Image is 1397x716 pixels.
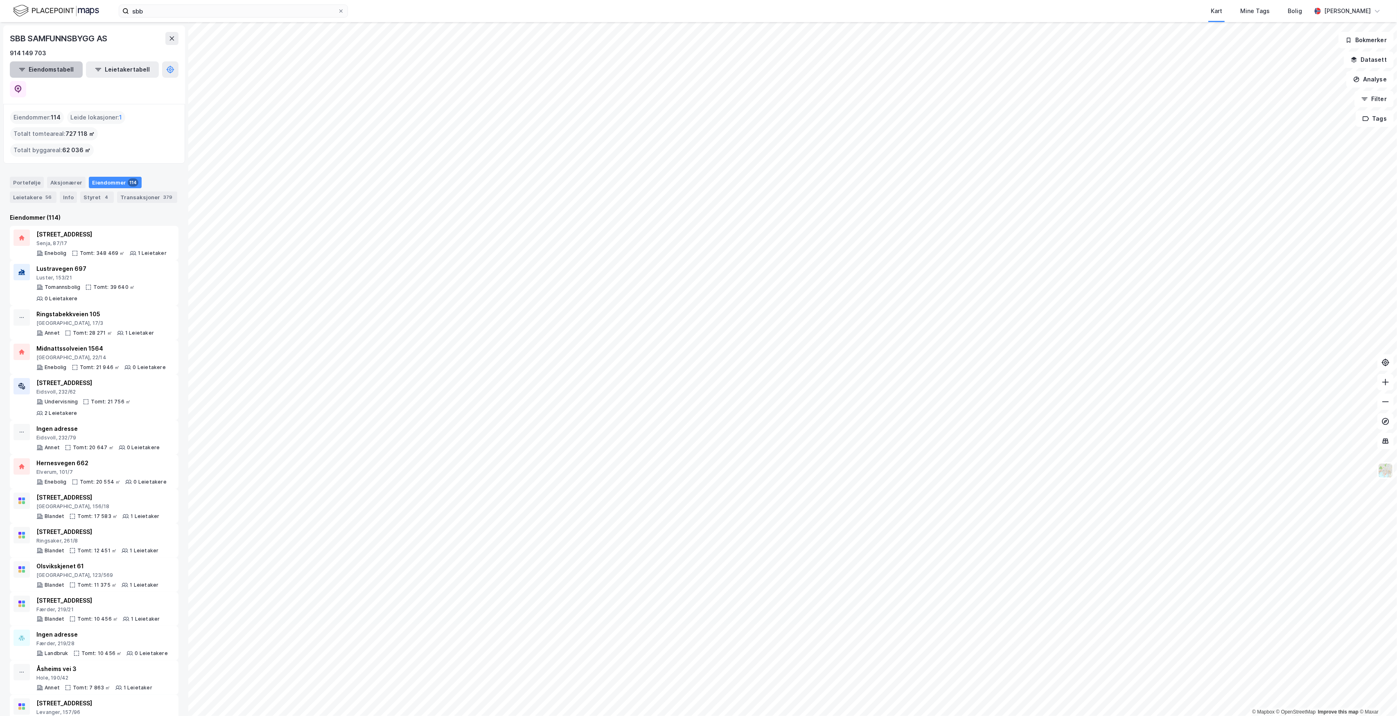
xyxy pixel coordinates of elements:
div: Ingen adresse [36,424,160,434]
div: [STREET_ADDRESS] [36,527,158,537]
div: Portefølje [10,177,44,188]
div: Ringstabekkveien 105 [36,309,154,319]
div: [STREET_ADDRESS] [36,596,160,606]
div: Annet [45,444,60,451]
div: [STREET_ADDRESS] [36,493,159,502]
img: Z [1378,463,1393,478]
div: Totalt tomteareal : [10,127,98,140]
div: Landbruk [45,650,68,657]
div: Ingen adresse [36,630,168,639]
div: Blandet [45,582,64,588]
div: Hole, 190/42 [36,675,152,681]
span: 1 [119,113,122,122]
div: Mine Tags [1240,6,1270,16]
div: Elverum, 101/7 [36,469,167,475]
div: [GEOGRAPHIC_DATA], 17/3 [36,320,154,326]
div: 1 Leietaker [131,513,159,520]
div: 114 [128,178,138,187]
div: Blandet [45,547,64,554]
div: 1 Leietaker [130,547,158,554]
div: 1 Leietaker [131,616,160,622]
button: Filter [1354,91,1394,107]
div: [PERSON_NAME] [1324,6,1371,16]
div: Leide lokasjoner : [67,111,125,124]
div: Tomt: 21 946 ㎡ [80,364,120,371]
button: Leietakertabell [86,61,159,78]
div: [GEOGRAPHIC_DATA], 156/18 [36,503,159,510]
button: Bokmerker [1338,32,1394,48]
div: Hernesvegen 662 [36,458,167,468]
div: 1 Leietaker [138,250,167,257]
div: Enebolig [45,364,67,371]
div: Info [60,191,77,203]
div: 0 Leietakere [127,444,160,451]
div: Olsvikskjenet 61 [36,561,158,571]
div: [GEOGRAPHIC_DATA], 22/14 [36,354,166,361]
a: OpenStreetMap [1276,709,1316,715]
div: Annet [45,330,60,336]
div: 0 Leietakere [135,650,167,657]
div: Midnattssolveien 1564 [36,344,166,353]
div: 0 Leietakere [133,479,166,485]
div: Tomt: 39 640 ㎡ [93,284,135,290]
div: Blandet [45,513,64,520]
div: Enebolig [45,250,67,257]
button: Analyse [1346,71,1394,88]
span: 114 [51,113,61,122]
div: Tomt: 10 456 ㎡ [77,616,118,622]
div: Senja, 87/17 [36,240,167,247]
div: Tomannsbolig [45,284,80,290]
div: Lustravegen 697 [36,264,175,274]
div: Åsheims vei 3 [36,664,152,674]
div: Aksjonærer [47,177,86,188]
div: [GEOGRAPHIC_DATA], 123/569 [36,572,158,579]
div: Tomt: 20 554 ㎡ [80,479,121,485]
iframe: Chat Widget [1356,677,1397,716]
div: 56 [44,193,53,201]
div: [STREET_ADDRESS] [36,230,167,239]
div: Enebolig [45,479,67,485]
div: Eiendommer : [10,111,64,124]
div: Bolig [1288,6,1302,16]
div: Tomt: 28 271 ㎡ [73,330,112,336]
div: Eiendommer [89,177,142,188]
a: Mapbox [1252,709,1275,715]
div: Annet [45,684,60,691]
div: Transaksjoner [117,191,177,203]
div: 1 Leietaker [130,582,158,588]
div: Tomt: 11 375 ㎡ [77,582,117,588]
div: Tomt: 10 456 ㎡ [81,650,122,657]
div: 4 [102,193,111,201]
div: Færder, 219/28 [36,640,168,647]
div: Undervisning [45,399,78,405]
div: Eiendommer (114) [10,213,178,223]
div: [STREET_ADDRESS] [36,378,175,388]
div: 0 Leietakere [45,295,77,302]
div: Kart [1211,6,1222,16]
div: 1 Leietaker [124,684,152,691]
div: Totalt byggareal : [10,144,94,157]
button: Tags [1356,110,1394,127]
div: Ringsaker, 261/8 [36,538,158,544]
div: [STREET_ADDRESS] [36,698,160,708]
div: Færder, 219/21 [36,606,160,613]
a: Improve this map [1318,709,1359,715]
div: 2 Leietakere [45,410,77,417]
div: Levanger, 157/96 [36,709,160,716]
span: 62 036 ㎡ [62,145,90,155]
div: Tomt: 12 451 ㎡ [77,547,117,554]
div: 914 149 703 [10,48,46,58]
div: Styret [80,191,114,203]
div: 1 Leietaker [125,330,154,336]
div: Tomt: 17 583 ㎡ [77,513,117,520]
div: Tomt: 21 756 ㎡ [91,399,131,405]
div: Eidsvoll, 232/79 [36,435,160,441]
div: SBB SAMFUNNSBYGG AS [10,32,109,45]
div: Leietakere [10,191,56,203]
img: logo.f888ab2527a4732fd821a326f86c7f29.svg [13,4,99,18]
input: Søk på adresse, matrikkel, gårdeiere, leietakere eller personer [129,5,338,17]
span: 727 118 ㎡ [65,129,95,139]
div: Tomt: 20 647 ㎡ [73,444,114,451]
div: 379 [162,193,174,201]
